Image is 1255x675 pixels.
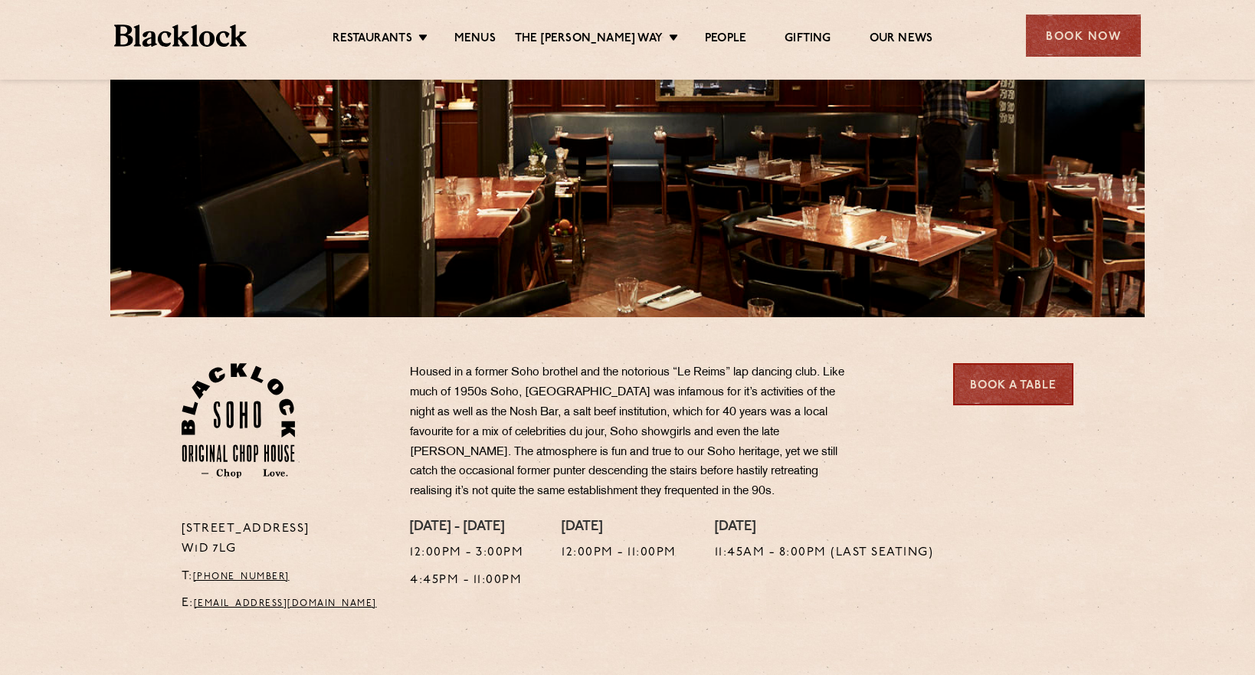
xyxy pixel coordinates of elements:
a: The [PERSON_NAME] Way [515,31,663,48]
a: People [705,31,746,48]
a: [EMAIL_ADDRESS][DOMAIN_NAME] [194,599,377,608]
a: [PHONE_NUMBER] [193,572,290,582]
h4: [DATE] [715,519,934,536]
div: Book Now [1026,15,1141,57]
img: Soho-stamp-default.svg [182,363,296,478]
h4: [DATE] [562,519,677,536]
p: T: [182,567,388,587]
p: 4:45pm - 11:00pm [410,571,523,591]
p: [STREET_ADDRESS] W1D 7LG [182,519,388,559]
a: Our News [870,31,933,48]
img: BL_Textured_Logo-footer-cropped.svg [114,25,247,47]
h4: [DATE] - [DATE] [410,519,523,536]
a: Menus [454,31,496,48]
a: Restaurants [333,31,412,48]
p: 12:00pm - 3:00pm [410,543,523,563]
p: 12:00pm - 11:00pm [562,543,677,563]
p: Housed in a former Soho brothel and the notorious “Le Reims” lap dancing club. Like much of 1950s... [410,363,862,502]
a: Gifting [785,31,831,48]
p: E: [182,594,388,614]
p: 11:45am - 8:00pm (Last seating) [715,543,934,563]
a: Book a Table [953,363,1073,405]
